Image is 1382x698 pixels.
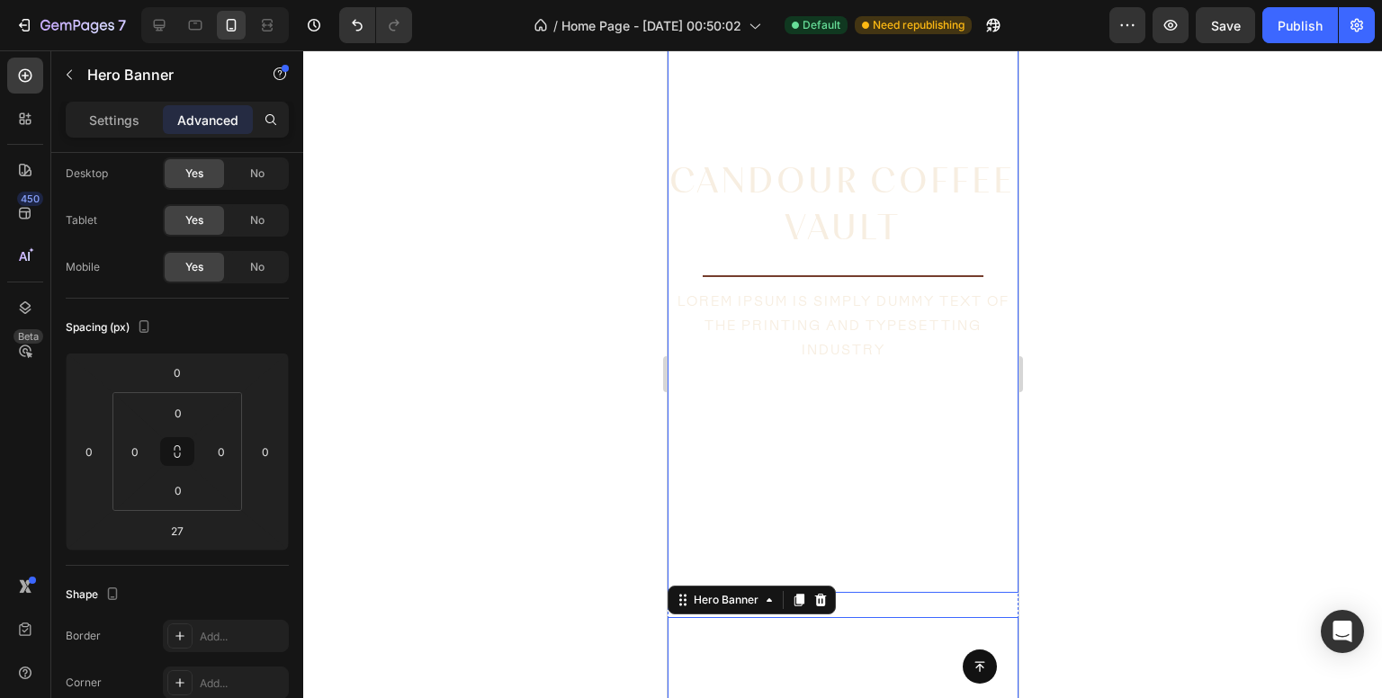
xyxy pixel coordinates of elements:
[66,259,100,275] div: Mobile
[1262,7,1338,43] button: Publish
[66,166,108,182] div: Desktop
[561,16,741,35] span: Home Page - [DATE] 00:50:02
[7,7,134,43] button: 7
[803,17,840,33] span: Default
[250,259,265,275] span: No
[66,583,123,607] div: Shape
[1211,18,1241,33] span: Save
[200,676,284,692] div: Add...
[553,16,558,35] span: /
[250,166,265,182] span: No
[66,316,155,340] div: Spacing (px)
[118,14,126,36] p: 7
[160,477,196,504] input: 0px
[208,438,235,465] input: 0px
[185,166,203,182] span: Yes
[177,111,238,130] p: Advanced
[87,64,240,85] p: Hero Banner
[185,259,203,275] span: Yes
[1278,16,1323,35] div: Publish
[873,17,965,33] span: Need republishing
[89,111,139,130] p: Settings
[252,438,279,465] input: 0
[185,212,203,228] span: Yes
[339,7,412,43] div: Undo/Redo
[76,438,103,465] input: 0
[1196,7,1255,43] button: Save
[66,628,101,644] div: Border
[66,675,102,691] div: Corner
[121,438,148,465] input: 0px
[668,50,1019,698] iframe: Design area
[160,399,196,426] input: 0px
[13,329,43,344] div: Beta
[159,359,195,386] input: 0
[250,212,265,228] span: No
[17,192,43,206] div: 450
[66,212,97,228] div: Tablet
[200,629,284,645] div: Add...
[1321,610,1364,653] div: Open Intercom Messenger
[159,517,195,544] input: 27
